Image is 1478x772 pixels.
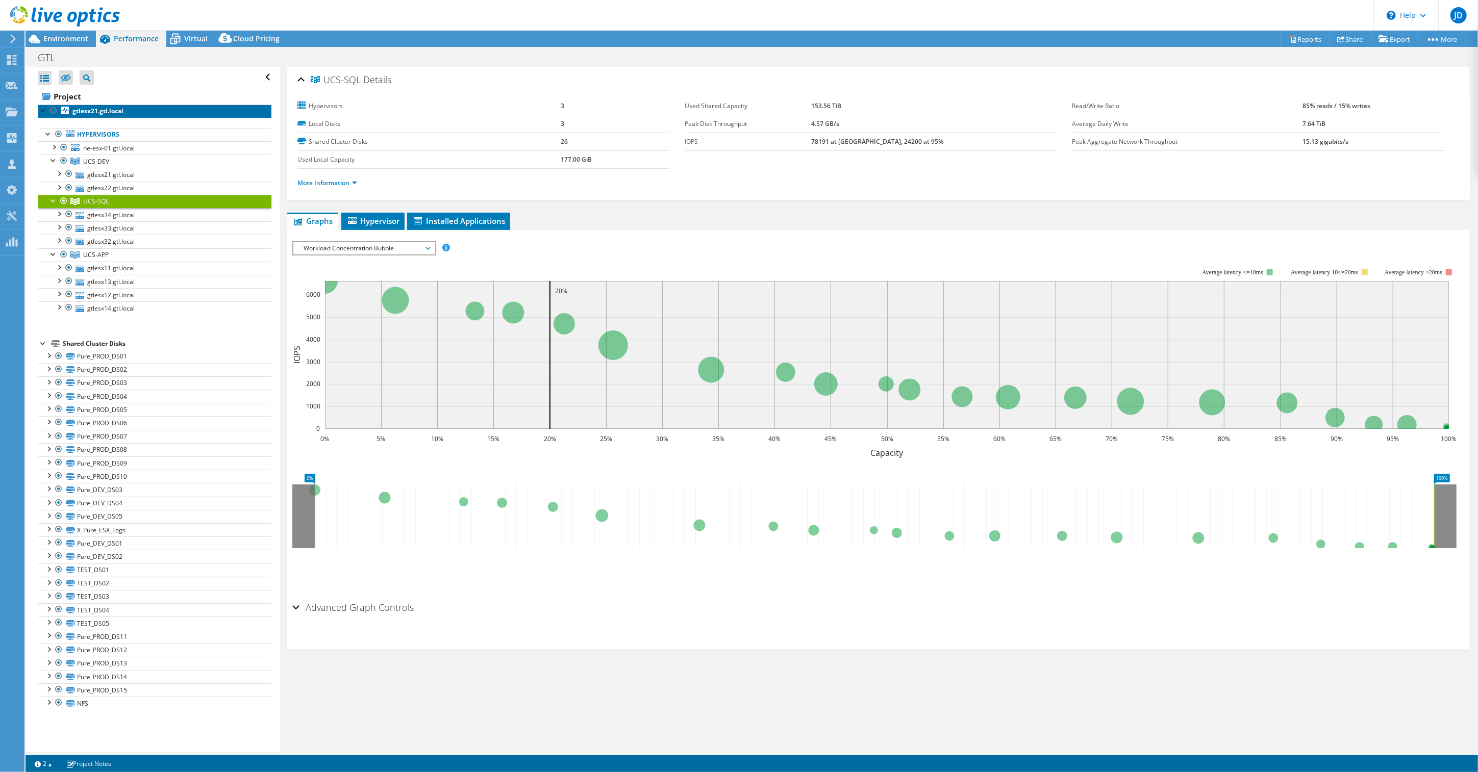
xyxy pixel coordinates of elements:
a: gtlesx21.gtl.local [38,168,271,181]
text: 1000 [306,402,320,410]
label: Peak Disk Throughput [685,119,811,129]
a: Share [1330,31,1371,47]
a: X_Pure_ESX_Logs [38,523,271,536]
text: Average latency >20ms [1385,269,1442,276]
a: Pure_PROD_DS04 [38,390,271,403]
span: Hypervisor [346,216,399,226]
b: 78191 at [GEOGRAPHIC_DATA], 24200 at 95% [811,137,943,146]
label: Peak Aggregate Network Throughput [1072,137,1303,147]
a: gtlesx14.gtl.local [38,301,271,315]
text: 85% [1274,434,1287,443]
b: gtlesx21.gtl.local [72,107,123,115]
text: 5% [377,434,386,443]
text: 95% [1387,434,1399,443]
text: 5000 [306,313,320,321]
div: Shared Cluster Disks [63,338,271,350]
a: gtlesx33.gtl.local [38,221,271,235]
a: Pure_DEV_DS03 [38,483,271,496]
a: gtlesx32.gtl.local [38,235,271,248]
b: 26 [561,137,568,146]
a: TEST_DS04 [38,603,271,616]
label: Read/Write Ratio [1072,101,1303,111]
span: Graphs [292,216,333,226]
span: UCS-SQL [311,75,361,85]
a: UCS-DEV [38,155,271,168]
a: gtlesx21.gtl.local [38,105,271,118]
a: Hypervisors [38,128,271,141]
a: TEST_DS02 [38,577,271,590]
text: 40% [768,434,781,443]
a: NFS [38,697,271,710]
span: JD [1450,7,1467,23]
tspan: Average latency <=10ms [1202,269,1263,276]
a: Pure_PROD_DS11 [38,630,271,643]
text: 60% [993,434,1006,443]
a: Pure_PROD_DS07 [38,430,271,443]
a: gtlesx11.gtl.local [38,262,271,275]
text: 65% [1049,434,1062,443]
b: 3 [561,119,565,128]
a: Pure_DEV_DS02 [38,550,271,563]
a: UCS-APP [38,248,271,262]
a: Pure_PROD_DS08 [38,443,271,456]
b: 153.56 TiB [811,101,841,110]
text: 0 [316,424,320,433]
a: Project Notes [59,757,118,770]
b: 4.57 GB/s [811,119,839,128]
a: Pure_PROD_DS09 [38,456,271,470]
text: 20% [544,434,556,443]
a: More [1418,31,1465,47]
text: Capacity [871,447,904,458]
text: 10% [431,434,443,443]
a: TEST_DS01 [38,563,271,577]
a: Pure_PROD_DS01 [38,350,271,363]
text: 100% [1441,434,1457,443]
text: 70% [1106,434,1118,443]
span: Performance [114,34,159,43]
a: UCS-SQL [38,195,271,208]
h1: GTL [33,52,71,63]
span: Workload Concentration Bubble [298,242,430,254]
a: Pure_PROD_DS14 [38,670,271,683]
a: gtlesx12.gtl.local [38,288,271,301]
a: Export [1371,31,1418,47]
a: Pure_DEV_DS04 [38,497,271,510]
b: 177.00 GiB [561,155,592,164]
tspan: Average latency 10<=20ms [1291,269,1358,276]
a: gtlesx22.gtl.local [38,182,271,195]
a: Project [38,88,271,105]
a: Pure_DEV_DS01 [38,536,271,550]
a: More Information [297,178,357,187]
label: Hypervisors [297,101,561,111]
span: UCS-APP [83,250,109,259]
span: Installed Applications [412,216,505,226]
text: 2000 [306,379,320,388]
text: 0% [321,434,330,443]
a: Pure_DEV_DS05 [38,510,271,523]
label: Average Daily Write [1072,119,1303,129]
span: Details [363,73,391,86]
text: IOPS [291,346,303,364]
text: 3000 [306,357,320,366]
text: 50% [881,434,893,443]
text: 15% [487,434,499,443]
b: 3 [561,101,565,110]
span: Virtual [184,34,208,43]
text: 20% [555,287,567,295]
svg: \n [1387,11,1396,20]
span: ne-esx-01.gtl.local [83,144,135,152]
span: Environment [43,34,88,43]
a: TEST_DS03 [38,590,271,603]
text: 6000 [306,290,320,299]
a: Pure_PROD_DS13 [38,657,271,670]
a: ne-esx-01.gtl.local [38,141,271,155]
a: gtlesx13.gtl.local [38,275,271,288]
a: TEST_DS05 [38,616,271,630]
text: 75% [1162,434,1174,443]
a: Pure_PROD_DS06 [38,416,271,429]
b: 85% reads / 15% writes [1303,101,1371,110]
text: 45% [824,434,837,443]
label: Shared Cluster Disks [297,137,561,147]
label: Used Shared Capacity [685,101,811,111]
text: 30% [656,434,668,443]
